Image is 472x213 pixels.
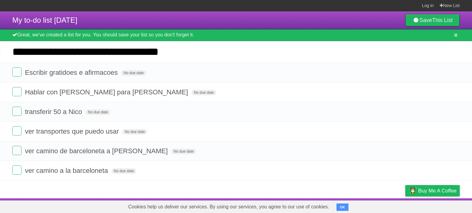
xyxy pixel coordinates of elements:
span: ver camino de barceloneta a [PERSON_NAME] [25,147,169,155]
a: Suggest a feature [421,200,460,211]
button: OK [336,203,348,211]
span: transferir 50 a Nico [25,108,84,116]
span: Escribir gratidoes e afirmacoes [25,69,119,76]
span: No due date [85,109,110,115]
a: SaveThis List [405,14,460,26]
label: Done [12,67,22,77]
span: No due date [121,70,146,76]
span: No due date [122,129,147,135]
span: No due date [112,168,136,174]
label: Done [12,87,22,96]
a: Privacy [397,200,413,211]
a: Buy me a coffee [405,185,460,196]
a: Developers [344,200,369,211]
span: ver camino a la barceloneta [25,167,109,174]
b: This List [432,17,453,23]
span: Hablar con [PERSON_NAME] para [PERSON_NAME] [25,88,190,96]
label: Done [12,165,22,175]
span: ver transportes que puedo usar [25,127,120,135]
label: Done [12,126,22,135]
label: Done [12,107,22,116]
span: My to-do list [DATE] [12,16,77,24]
a: About [324,200,336,211]
label: Done [12,146,22,155]
a: Terms [376,200,390,211]
span: No due date [171,149,196,154]
span: Buy me a coffee [418,185,457,196]
span: No due date [191,90,216,95]
span: Cookies help us deliver our services. By using our services, you agree to our use of cookies. [122,201,335,213]
img: Buy me a coffee [408,185,417,196]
